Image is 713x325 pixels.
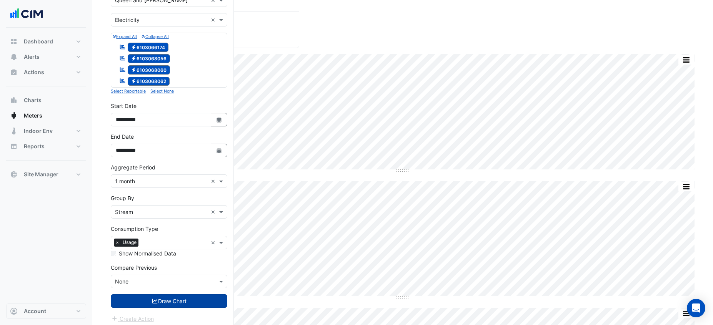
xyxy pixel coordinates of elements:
[111,102,137,110] label: Start Date
[128,65,170,75] span: 6103068060
[10,53,18,61] app-icon: Alerts
[10,143,18,150] app-icon: Reports
[111,89,146,94] small: Select Reportable
[678,55,694,65] button: More Options
[24,53,40,61] span: Alerts
[119,66,126,73] fa-icon: Reportable
[6,49,86,65] button: Alerts
[6,34,86,49] button: Dashboard
[24,171,58,178] span: Site Manager
[111,225,158,233] label: Consumption Type
[24,307,46,315] span: Account
[211,177,217,185] span: Clear
[111,194,134,202] label: Group By
[114,239,121,246] span: ×
[119,55,126,61] fa-icon: Reportable
[687,299,705,317] div: Open Intercom Messenger
[6,139,86,154] button: Reports
[10,171,18,178] app-icon: Site Manager
[24,112,42,119] span: Meters
[128,54,170,63] span: 6103068056
[211,208,217,216] span: Clear
[9,6,44,22] img: Company Logo
[211,239,217,247] span: Clear
[216,147,223,154] fa-icon: Select Date
[24,143,45,150] span: Reports
[131,78,137,84] fa-icon: Electricity
[10,112,18,119] app-icon: Meters
[111,315,154,321] app-escalated-ticket-create-button: Please draw the charts first
[131,67,137,73] fa-icon: Electricity
[6,93,86,108] button: Charts
[24,127,53,135] span: Indoor Env
[211,16,217,24] span: Clear
[111,264,157,272] label: Compare Previous
[24,38,53,45] span: Dashboard
[678,308,694,318] button: More Options
[128,43,169,52] span: 6103066174
[111,163,155,171] label: Aggregate Period
[24,96,42,104] span: Charts
[6,123,86,139] button: Indoor Env
[10,68,18,76] app-icon: Actions
[24,68,44,76] span: Actions
[142,33,168,40] button: Collapse All
[150,89,174,94] small: Select None
[111,133,134,141] label: End Date
[6,303,86,319] button: Account
[6,108,86,123] button: Meters
[131,44,137,50] fa-icon: Electricity
[678,182,694,191] button: More Options
[6,167,86,182] button: Site Manager
[150,88,174,95] button: Select None
[216,116,223,123] fa-icon: Select Date
[121,239,138,246] span: Usage
[10,96,18,104] app-icon: Charts
[142,34,168,39] small: Collapse All
[119,78,126,84] fa-icon: Reportable
[6,65,86,80] button: Actions
[113,34,137,39] small: Expand All
[113,33,137,40] button: Expand All
[10,38,18,45] app-icon: Dashboard
[128,77,170,86] span: 6103068062
[119,43,126,50] fa-icon: Reportable
[10,127,18,135] app-icon: Indoor Env
[111,294,227,308] button: Draw Chart
[119,249,176,257] label: Show Normalised Data
[131,56,137,61] fa-icon: Electricity
[111,88,146,95] button: Select Reportable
